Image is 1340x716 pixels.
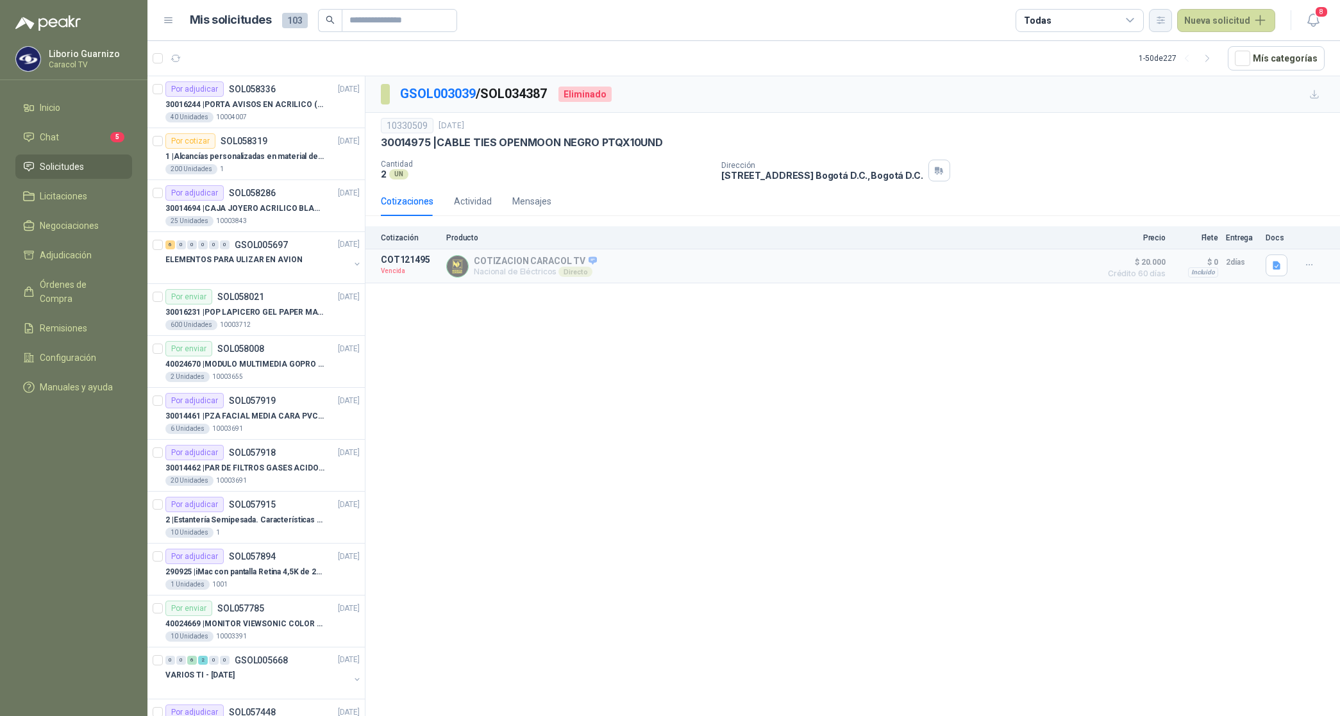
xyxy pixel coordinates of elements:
p: 30016244 | PORTA AVISOS EN ACRILICO (En el adjunto mas informacion) [165,99,325,111]
a: 6 0 0 0 0 0 GSOL005697[DATE] ELEMENTOS PARA ULIZAR EN AVION [165,237,362,278]
p: 1001 [212,579,228,590]
p: [DATE] [338,343,360,355]
p: 1 [216,528,220,538]
p: [DATE] [338,239,360,251]
a: Órdenes de Compra [15,272,132,311]
p: SOL057785 [217,604,264,613]
a: Por enviarSOL058021[DATE] 30016231 |POP LAPICERO GEL PAPER MATE INKJOY 0.7 (Revisar el adjunto)60... [147,284,365,336]
div: 0 [209,240,219,249]
span: $ 20.000 [1101,254,1166,270]
p: 10003691 [216,476,247,486]
p: 1 | Alcancías personalizadas en material de cerámica (VER ADJUNTO) [165,151,325,163]
span: Chat [40,130,59,144]
span: Inicio [40,101,60,115]
p: [DATE] [338,395,360,407]
p: Cotización [381,233,439,242]
a: Por adjudicarSOL057915[DATE] 2 |Estantería Semipesada. Características en el adjunto10 Unidades1 [147,492,365,544]
p: Entrega [1226,233,1258,242]
p: SOL057894 [229,552,276,561]
p: Caracol TV [49,61,129,69]
p: SOL058336 [229,85,276,94]
p: [DATE] [338,447,360,459]
img: Company Logo [447,256,468,277]
p: Vencida [381,265,439,278]
p: GSOL005697 [235,240,288,249]
div: 200 Unidades [165,164,217,174]
a: Por adjudicarSOL058286[DATE] 30014694 |CAJA JOYERO ACRILICO BLANCO OPAL (En el adjunto mas detall... [147,180,365,232]
p: SOL057919 [229,396,276,405]
div: 0 [220,656,230,665]
span: 5 [110,132,124,142]
a: Por enviarSOL058008[DATE] 40024670 |MODULO MULTIMEDIA GOPRO HERO 12 BLACK2 Unidades10003655 [147,336,365,388]
span: Solicitudes [40,160,84,174]
h1: Mis solicitudes [190,11,272,29]
div: 25 Unidades [165,216,214,226]
div: 0 [198,240,208,249]
p: SOL058008 [217,344,264,353]
p: [DATE] [338,603,360,615]
a: Por adjudicarSOL057919[DATE] 30014461 |PZA FACIAL MEDIA CARA PVC SERIE 6000 3M6 Unidades10003691 [147,388,365,440]
img: Logo peakr [15,15,81,31]
p: 30014461 | PZA FACIAL MEDIA CARA PVC SERIE 6000 3M [165,410,325,422]
p: Cantidad [381,160,711,169]
p: Dirección [721,161,923,170]
span: 103 [282,13,308,28]
p: 30014975 | CABLE TIES OPENMOON NEGRO PTQX10UND [381,136,663,149]
div: Por adjudicar [165,497,224,512]
p: SOL058286 [229,188,276,197]
div: 0 [187,240,197,249]
div: Por enviar [165,341,212,356]
div: 6 Unidades [165,424,210,434]
span: Licitaciones [40,189,87,203]
div: 10 Unidades [165,631,214,642]
p: VARIOS TI - [DATE] [165,670,235,682]
p: Precio [1101,233,1166,242]
div: 10 Unidades [165,528,214,538]
p: 10003655 [212,372,243,382]
p: [DATE] [338,291,360,303]
a: Por adjudicarSOL057894[DATE] 290925 |iMac con pantalla Retina 4,5K de 24 pulgadas M41 Unidades1001 [147,544,365,595]
p: 2 días [1226,254,1258,270]
div: Actividad [454,194,492,208]
span: Adjudicación [40,248,92,262]
div: Por enviar [165,601,212,616]
div: 1 Unidades [165,579,210,590]
p: / SOL034387 [400,84,548,104]
p: 290925 | iMac con pantalla Retina 4,5K de 24 pulgadas M4 [165,566,325,578]
a: Negociaciones [15,213,132,238]
p: 2 | Estantería Semipesada. Características en el adjunto [165,514,325,526]
p: [DATE] [338,187,360,199]
span: 8 [1314,6,1328,18]
div: 6 [187,656,197,665]
p: [DATE] [338,551,360,563]
a: Licitaciones [15,184,132,208]
span: Crédito 60 días [1101,270,1166,278]
a: Por adjudicarSOL057918[DATE] 30014462 |PAR DE FILTROS GASES ACIDOS REF.2096 3M20 Unidades10003691 [147,440,365,492]
p: Flete [1173,233,1218,242]
p: 10003712 [220,320,251,330]
p: GSOL005668 [235,656,288,665]
a: Configuración [15,346,132,370]
p: [DATE] [338,654,360,667]
div: Incluido [1188,267,1218,278]
p: 30016231 | POP LAPICERO GEL PAPER MATE INKJOY 0.7 (Revisar el adjunto) [165,306,325,319]
div: 10330509 [381,118,433,133]
p: COTIZACION CARACOL TV [474,256,597,267]
div: 1 - 50 de 227 [1139,48,1218,69]
p: $ 0 [1173,254,1218,270]
p: 10004007 [216,112,247,122]
p: 40024669 | MONITOR VIEWSONIC COLOR PRO VP2786-4K [165,618,325,630]
p: Docs [1266,233,1291,242]
p: [DATE] [338,83,360,96]
a: Remisiones [15,316,132,340]
div: Por adjudicar [165,393,224,408]
div: 0 [165,656,175,665]
div: Todas [1024,13,1051,28]
div: 600 Unidades [165,320,217,330]
p: Producto [446,233,1094,242]
span: Negociaciones [40,219,99,233]
p: SOL057915 [229,500,276,509]
p: 1 [220,164,224,174]
a: Por adjudicarSOL058336[DATE] 30016244 |PORTA AVISOS EN ACRILICO (En el adjunto mas informacion)40... [147,76,365,128]
div: UN [389,169,408,179]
